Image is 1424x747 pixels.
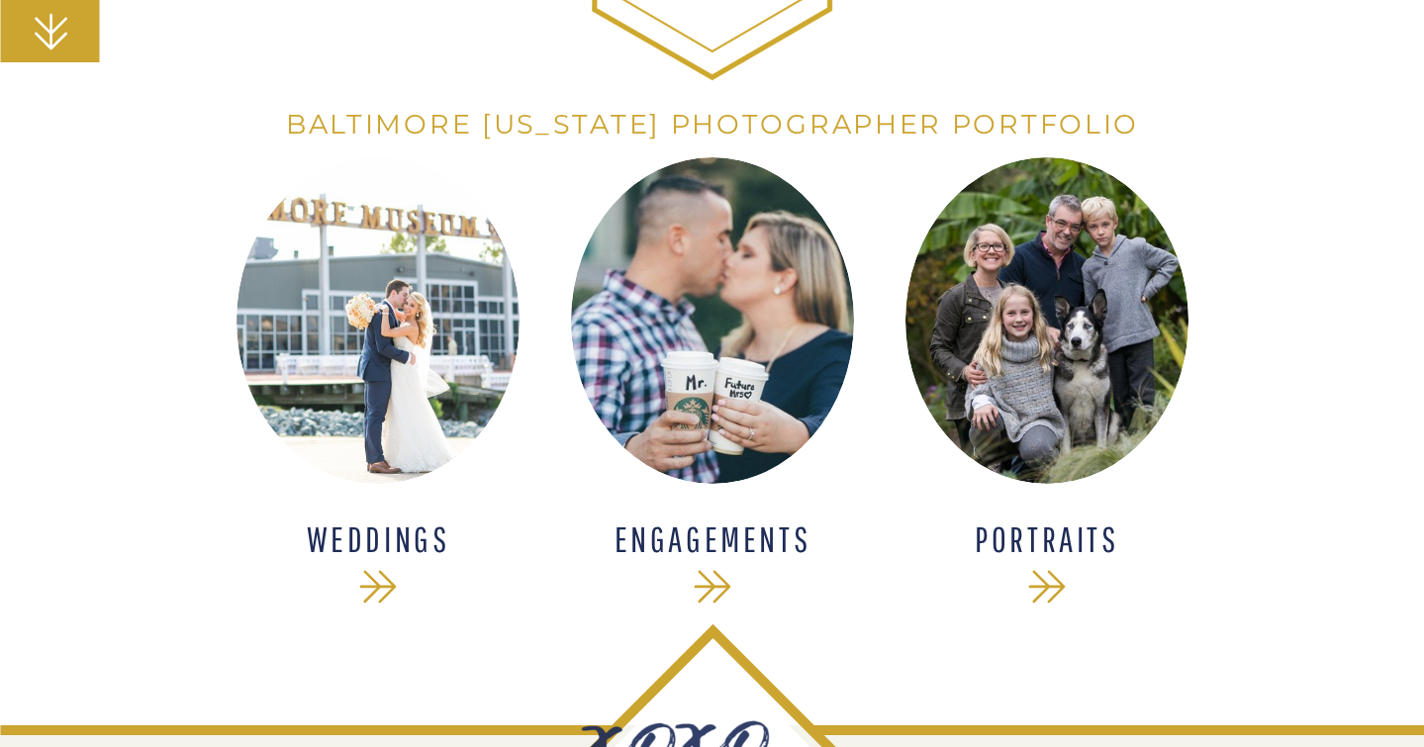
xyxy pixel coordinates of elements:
[918,521,1177,559] a: Portraits
[584,521,842,559] a: ENGAGEMENTS
[249,521,508,559] a: WEDDINGS
[263,109,1163,144] h1: Baltimore [US_STATE] Photographer Portfolio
